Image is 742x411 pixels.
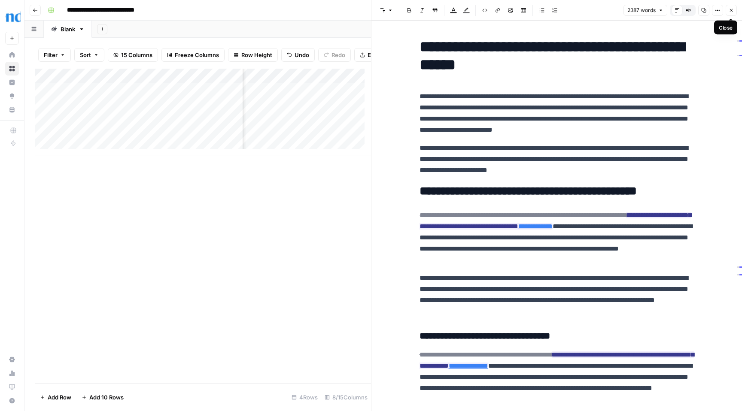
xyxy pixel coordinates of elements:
a: Opportunities [5,89,19,103]
span: Add 10 Rows [89,393,124,402]
a: Insights [5,76,19,89]
button: Add 10 Rows [76,390,129,404]
button: Filter [38,48,71,62]
a: Browse [5,62,19,76]
a: Your Data [5,103,19,117]
button: 15 Columns [108,48,158,62]
button: Sort [74,48,104,62]
div: Blank [61,25,75,33]
span: Row Height [241,51,272,59]
div: Close [719,24,733,31]
span: Redo [331,51,345,59]
a: Usage [5,366,19,380]
button: Row Height [228,48,278,62]
a: Home [5,48,19,62]
span: Sort [80,51,91,59]
div: 8/15 Columns [321,390,371,404]
span: Freeze Columns [175,51,219,59]
span: 15 Columns [121,51,152,59]
a: Learning Hub [5,380,19,394]
button: Workspace: Opendoor [5,7,19,28]
a: Settings [5,353,19,366]
span: Undo [295,51,309,59]
button: Export CSV [354,48,404,62]
button: Undo [281,48,315,62]
div: 4 Rows [288,390,321,404]
img: Opendoor Logo [5,10,21,25]
button: Help + Support [5,394,19,408]
button: 2387 words [623,5,667,16]
button: Add Row [35,390,76,404]
span: Add Row [48,393,71,402]
a: Blank [44,21,92,38]
button: Freeze Columns [161,48,225,62]
button: Redo [318,48,351,62]
span: 2387 words [627,6,656,14]
span: Filter [44,51,58,59]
